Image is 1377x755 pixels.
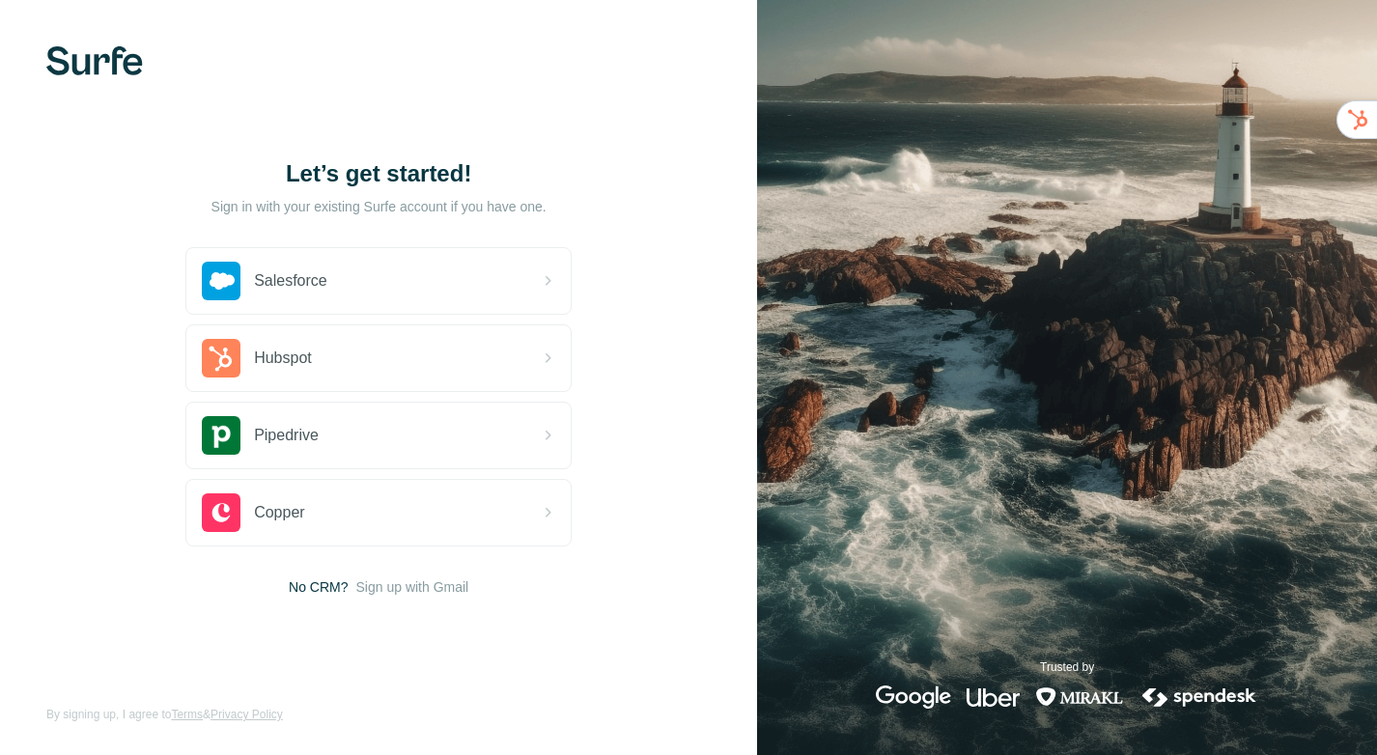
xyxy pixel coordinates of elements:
[876,685,951,709] img: google's logo
[289,577,348,597] span: No CRM?
[254,424,319,447] span: Pipedrive
[1139,685,1259,709] img: spendesk's logo
[202,339,240,377] img: hubspot's logo
[211,197,547,216] p: Sign in with your existing Surfe account if you have one.
[46,706,283,723] span: By signing up, I agree to &
[1035,685,1124,709] img: mirakl's logo
[202,493,240,532] img: copper's logo
[171,708,203,721] a: Terms
[46,46,143,75] img: Surfe's logo
[1040,658,1094,676] p: Trusted by
[211,708,283,721] a: Privacy Policy
[202,262,240,300] img: salesforce's logo
[254,347,312,370] span: Hubspot
[254,501,304,524] span: Copper
[202,416,240,455] img: pipedrive's logo
[185,158,572,189] h1: Let’s get started!
[356,577,469,597] button: Sign up with Gmail
[254,269,327,293] span: Salesforce
[967,685,1020,709] img: uber's logo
